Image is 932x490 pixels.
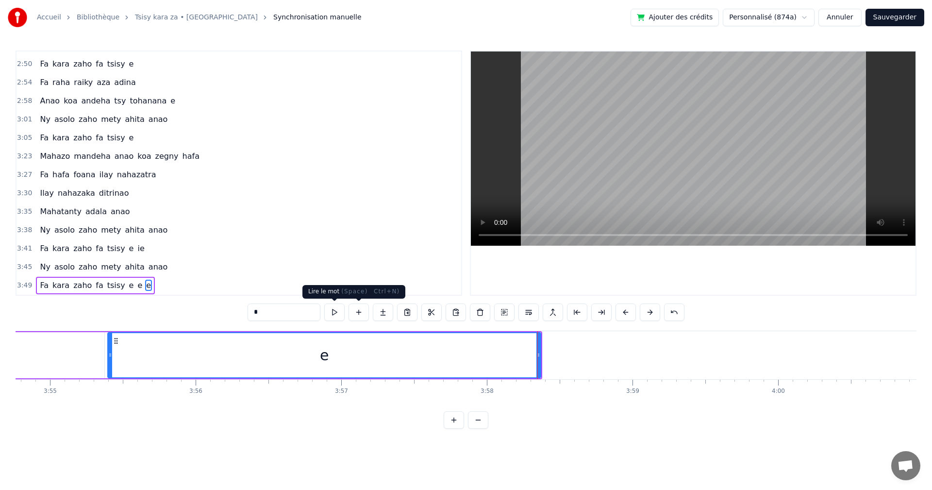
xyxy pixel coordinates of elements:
span: Fa [39,169,50,180]
div: Ouvrir le chat [891,451,920,480]
span: 3:01 [17,115,32,124]
span: adina [113,77,136,88]
span: anao [114,151,135,162]
span: e [128,243,135,254]
span: Ny [39,224,51,236]
span: Ny [39,114,51,125]
span: anao [148,114,169,125]
span: 3:38 [17,225,32,235]
span: anao [110,206,131,217]
span: zegny [154,151,180,162]
span: asolo [53,261,76,272]
span: kara [51,243,70,254]
div: 3:56 [189,388,202,395]
span: 3:35 [17,207,32,217]
span: fa [95,243,104,254]
span: andeha [80,95,111,106]
button: Sauvegarder [865,9,924,26]
span: e [169,95,176,106]
a: Tsisy kara za • [GEOGRAPHIC_DATA] [135,13,258,22]
span: Ny [39,261,51,272]
span: kara [51,280,70,291]
span: raha [51,77,71,88]
div: 3:57 [335,388,348,395]
a: Accueil [37,13,61,22]
span: koa [136,151,152,162]
img: youka [8,8,27,27]
span: e [128,58,135,69]
span: tsy [113,95,127,106]
span: mety [100,224,122,236]
span: ( Space ) [341,288,367,295]
span: nahazatra [116,169,157,180]
span: zaho [72,132,93,143]
span: ahita [124,224,145,236]
span: anao [148,224,169,236]
span: adala [84,206,108,217]
button: Ajouter des crédits [631,9,719,26]
span: tsisy [106,58,126,69]
span: Anao [39,95,61,106]
span: asolo [53,224,76,236]
div: 3:58 [481,388,494,395]
span: mety [100,261,122,272]
span: 3:41 [17,244,32,253]
span: hafa [182,151,200,162]
nav: breadcrumb [37,13,362,22]
span: fa [95,280,104,291]
span: hafa [51,169,70,180]
span: ahita [124,261,145,272]
span: 3:30 [17,188,32,198]
span: ie [136,243,145,254]
span: Fa [39,77,50,88]
span: 3:45 [17,262,32,272]
span: Ilay [39,187,54,199]
span: ahita [124,114,145,125]
span: zaho [72,58,93,69]
span: zaho [78,224,98,236]
span: zaho [72,280,93,291]
div: 4:00 [772,388,785,395]
span: fa [95,132,104,143]
span: Fa [39,280,50,291]
span: raiky [73,77,94,88]
div: Lire le mot [302,285,374,299]
span: 3:27 [17,170,32,180]
span: 2:50 [17,59,32,69]
span: mandeha [73,151,111,162]
span: tsisy [106,280,126,291]
span: koa [63,95,78,106]
span: 2:58 [17,96,32,106]
span: 3:05 [17,133,32,143]
button: Annuler [818,9,861,26]
span: 3:23 [17,152,32,161]
span: Mahazo [39,151,71,162]
span: tohanana [129,95,167,106]
span: Fa [39,243,50,254]
span: ilay [99,169,114,180]
span: aza [96,77,111,88]
span: Fa [39,132,50,143]
span: kara [51,58,70,69]
span: ( Ctrl+N ) [371,288,399,295]
span: e [128,280,135,291]
span: 2:54 [17,78,32,87]
span: asolo [53,114,76,125]
span: ditrinao [98,187,130,199]
span: mety [100,114,122,125]
div: e [320,344,329,366]
span: tsisy [106,132,126,143]
span: zaho [78,261,98,272]
span: fa [95,58,104,69]
span: Fa [39,58,50,69]
div: 3:55 [44,388,57,395]
span: zaho [78,114,98,125]
span: Mahatanty [39,206,83,217]
span: foana [72,169,96,180]
span: tsisy [106,243,126,254]
span: kara [51,132,70,143]
a: Bibliothèque [77,13,119,22]
span: e [128,132,135,143]
span: anao [148,261,169,272]
span: zaho [72,243,93,254]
